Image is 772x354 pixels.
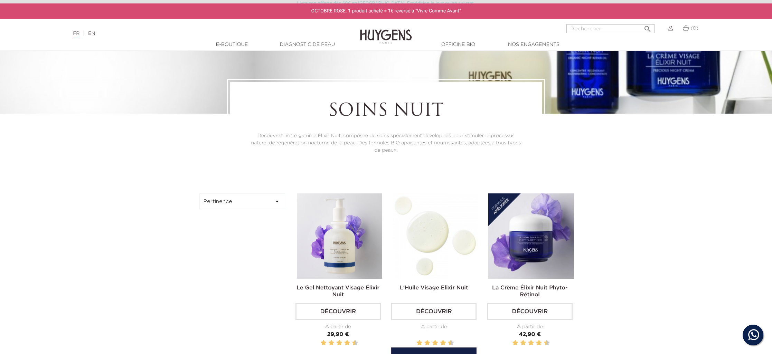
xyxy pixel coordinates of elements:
label: 9 [446,339,448,347]
label: 4 [426,339,429,347]
h1: Soins Nuit [249,101,523,122]
label: 6 [529,339,533,347]
div: À partir de [391,323,477,331]
a: Découvrir [487,303,572,320]
label: 3 [423,339,424,347]
a: E-Boutique [197,41,266,48]
label: 9 [351,339,352,347]
label: 5 [527,339,528,347]
label: 2 [514,339,517,347]
a: Découvrir [295,303,381,320]
a: Diagnostic de peau [273,41,342,48]
label: 8 [537,339,541,347]
p: Découvrez notre gamme Élixir Nuit, composée de soins spécialement développés pour stimuler le pro... [249,132,523,154]
span: 42,90 € [519,332,541,337]
button: Pertinence [199,193,285,209]
label: 5 [335,339,336,347]
div: À partir de [295,323,381,331]
label: 7 [439,339,440,347]
img: La Crème Élixir Nuit Phyto-Rétinol [488,193,574,279]
a: EN [88,31,95,36]
label: 1 [511,339,512,347]
img: Huygens [360,18,412,45]
label: 2 [418,339,421,347]
div: À partir de [487,323,572,331]
a: Officine Bio [424,41,493,48]
label: 4 [521,339,525,347]
a: Découvrir [391,303,477,320]
label: 9 [543,339,544,347]
a: Nos engagements [499,41,568,48]
label: 3 [519,339,520,347]
label: 2 [322,339,325,347]
div: | [69,29,317,38]
a: La Crème Élixir Nuit Phyto-Rétinol [492,285,567,298]
label: 5 [431,339,432,347]
label: 10 [449,339,453,347]
label: 10 [353,339,357,347]
span: (0) [691,26,698,31]
a: L'Huile Visage Elixir Nuit [400,285,468,291]
button:  [641,22,654,31]
i:  [273,197,281,205]
label: 8 [346,339,349,347]
label: 6 [433,339,437,347]
label: 1 [319,339,320,347]
a: FR [73,31,79,38]
label: 4 [330,339,333,347]
label: 7 [535,339,536,347]
label: 10 [545,339,548,347]
label: 3 [327,339,328,347]
img: Le Gel nettoyant visage élixir nuit [297,193,382,279]
input: Rechercher [566,24,655,33]
label: 8 [441,339,445,347]
a: Le Gel Nettoyant Visage Élixir Nuit [296,285,379,298]
label: 1 [415,339,416,347]
label: 7 [343,339,344,347]
i:  [643,23,652,31]
span: 29,90 € [327,332,349,337]
label: 6 [338,339,341,347]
